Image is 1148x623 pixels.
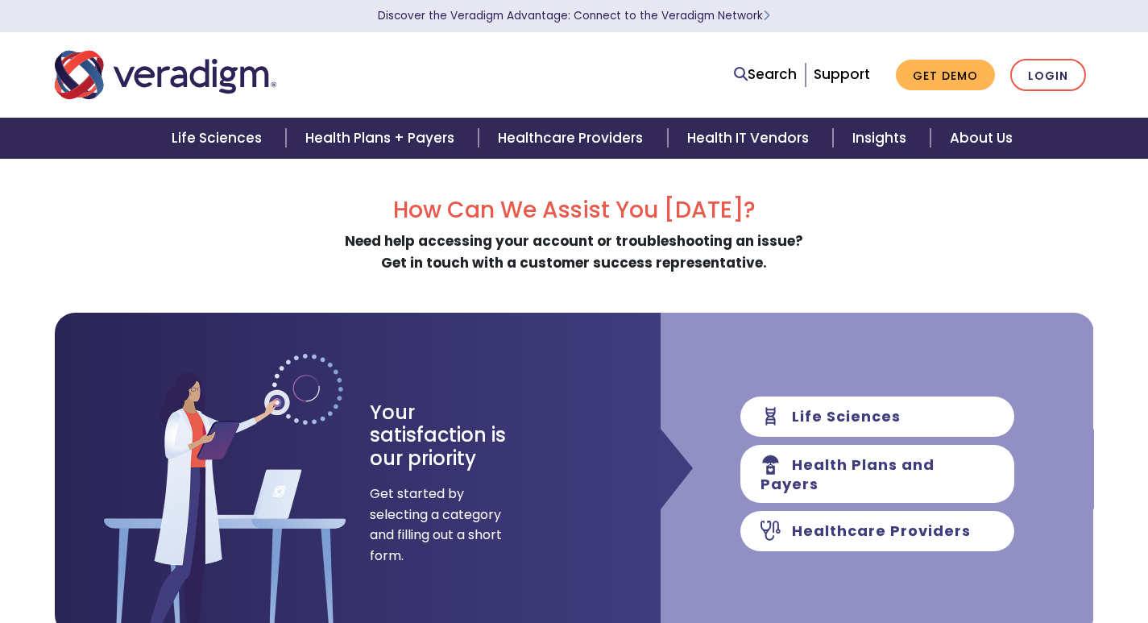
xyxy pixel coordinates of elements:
[55,197,1094,224] h2: How Can We Assist You [DATE]?
[1010,59,1086,92] a: Login
[286,118,479,159] a: Health Plans + Payers
[479,118,667,159] a: Healthcare Providers
[763,8,770,23] span: Learn More
[833,118,930,159] a: Insights
[896,60,995,91] a: Get Demo
[734,64,797,85] a: Search
[345,231,803,272] strong: Need help accessing your account or troubleshooting an issue? Get in touch with a customer succes...
[370,484,503,566] span: Get started by selecting a category and filling out a short form.
[370,401,535,471] h3: Your satisfaction is our priority
[930,118,1032,159] a: About Us
[814,64,870,84] a: Support
[152,118,286,159] a: Life Sciences
[668,118,833,159] a: Health IT Vendors
[378,8,770,23] a: Discover the Veradigm Advantage: Connect to the Veradigm NetworkLearn More
[55,48,276,102] img: Veradigm logo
